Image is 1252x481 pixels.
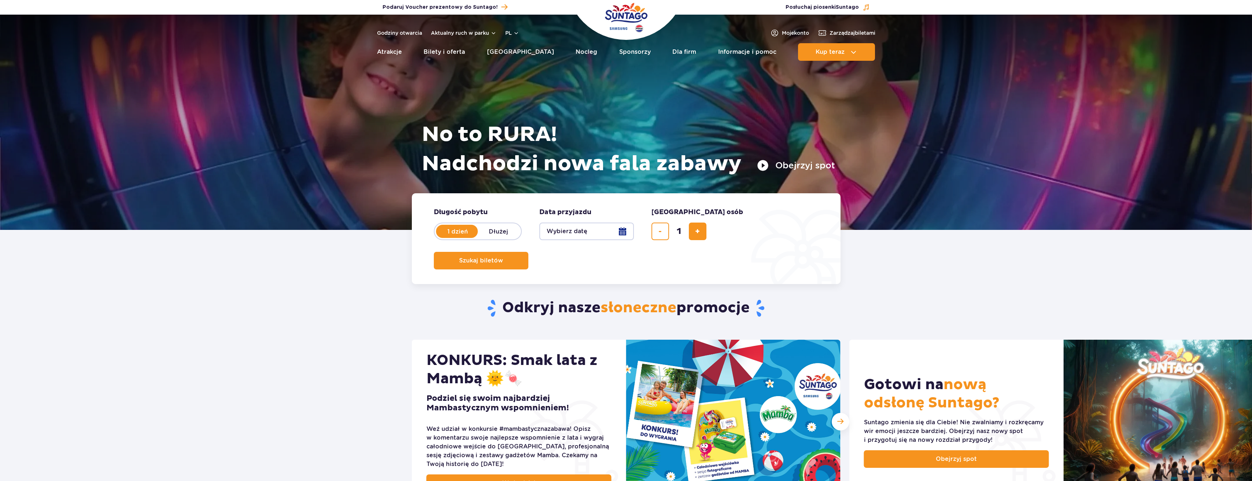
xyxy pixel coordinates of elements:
[786,4,859,11] span: Posłuchaj piosenki
[411,299,841,318] h2: Odkryj nasze promocje
[422,120,835,179] h1: No to RURA! Nadchodzi nowa fala zabawy
[487,43,554,61] a: [GEOGRAPHIC_DATA]
[816,49,845,55] span: Kup teraz
[424,43,465,61] a: Bilety i oferta
[619,43,651,61] a: Sponsorzy
[836,5,859,10] span: Suntago
[832,413,849,430] div: Następny slajd
[689,223,706,240] button: dodaj bilet
[426,351,612,388] h2: KONKURS: Smak lata z Mambą 🌞🍬
[539,208,591,217] span: Data przyjazdu
[383,2,507,12] a: Podaruj Voucher prezentowy do Suntago!
[426,425,612,469] div: Weź udział w konkursie #mambastycznazabawa! Opisz w komentarzu swoje najlepsze wspomnienie z lata...
[505,29,519,37] button: pl
[434,208,488,217] span: Długość pobytu
[431,30,496,36] button: Aktualny ruch w parku
[830,29,875,37] span: Zarządzaj biletami
[377,29,422,37] a: Godziny otwarcia
[864,450,1049,468] a: Obejrzyj spot
[782,29,809,37] span: Moje konto
[670,223,688,240] input: liczba biletów
[770,29,809,37] a: Mojekonto
[786,4,870,11] button: Posłuchaj piosenkiSuntago
[601,299,676,317] span: słoneczne
[936,455,977,463] span: Obejrzyj spot
[718,43,776,61] a: Informacje i pomoc
[818,29,875,37] a: Zarządzajbiletami
[864,376,1000,412] span: nową odsłonę Suntago?
[798,43,875,61] button: Kup teraz
[864,376,1049,412] h2: Gotowi na
[651,208,743,217] span: [GEOGRAPHIC_DATA] osób
[478,224,520,239] label: Dłużej
[757,160,835,171] button: Obejrzyj spot
[651,223,669,240] button: usuń bilet
[437,224,479,239] label: 1 dzień
[412,193,841,284] form: Planowanie wizyty w Park of Poland
[434,252,528,269] button: Szukaj biletów
[539,223,634,240] button: Wybierz datę
[377,43,402,61] a: Atrakcje
[672,43,696,61] a: Dla firm
[864,418,1049,444] div: Suntago zmienia się dla Ciebie! Nie zwalniamy i rozkręcamy wir emocji jeszcze bardziej. Obejrzyj ...
[576,43,597,61] a: Nocleg
[383,4,498,11] span: Podaruj Voucher prezentowy do Suntago!
[426,394,612,413] h3: Podziel się swoim najbardziej Mambastycznym wspomnieniem!
[459,257,503,264] span: Szukaj biletów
